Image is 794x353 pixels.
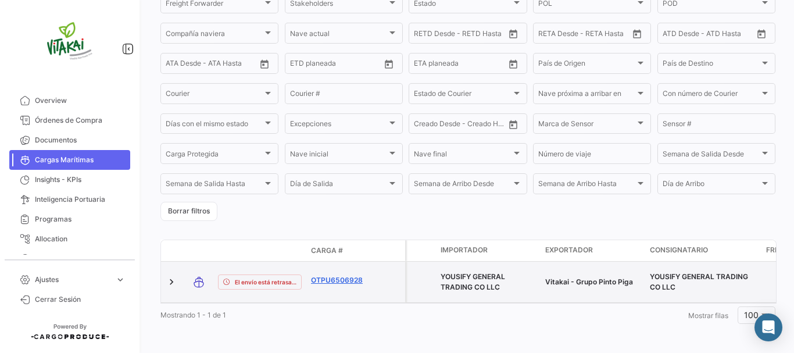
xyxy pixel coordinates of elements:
[166,1,263,9] span: Freight Forwarder
[256,55,273,73] button: Open calendar
[663,31,699,39] input: ATD Desde
[115,274,126,285] span: expand_more
[414,152,511,160] span: Nave final
[160,311,226,319] span: Mostrando 1 - 1 de 1
[414,122,453,130] input: Creado Desde
[35,194,126,205] span: Inteligencia Portuaria
[441,272,505,291] span: YOUSIFY GENERAL TRADING CO LLC
[290,181,387,190] span: Día de Salida
[290,152,387,160] span: Nave inicial
[538,91,635,99] span: Nave próxima a arribar en
[545,277,633,286] span: Vitakai - Grupo Pinto Piga
[166,61,201,69] input: ATA Desde
[35,155,126,165] span: Cargas Marítimas
[754,313,782,341] div: Abrir Intercom Messenger
[538,31,559,39] input: Desde
[753,25,770,42] button: Open calendar
[166,152,263,160] span: Carga Protegida
[9,130,130,150] a: Documentos
[663,61,760,69] span: País de Destino
[9,150,130,170] a: Cargas Marítimas
[545,245,593,255] span: Exportador
[443,31,486,39] input: Hasta
[407,240,436,261] datatable-header-cell: Carga Protegida
[567,31,610,39] input: Hasta
[166,122,263,130] span: Días con el mismo estado
[35,274,110,285] span: Ajustes
[380,55,398,73] button: Open calendar
[650,245,708,255] span: Consignatario
[290,122,387,130] span: Excepciones
[35,174,126,185] span: Insights - KPIs
[9,229,130,249] a: Allocation
[538,122,635,130] span: Marca de Sensor
[414,31,435,39] input: Desde
[166,91,263,99] span: Courier
[166,276,177,288] a: Expand/Collapse Row
[166,31,263,39] span: Compañía naviera
[9,209,130,229] a: Programas
[538,61,635,69] span: País de Origen
[41,14,99,72] img: vitakai.png
[663,181,760,190] span: Día de Arribo
[290,31,387,39] span: Nave actual
[414,1,511,9] span: Estado
[663,91,760,99] span: Con número de Courier
[9,110,130,130] a: Órdenes de Compra
[628,25,646,42] button: Open calendar
[311,275,371,286] a: OTPU6506928
[9,170,130,190] a: Insights - KPIs
[184,246,213,255] datatable-header-cell: Modo de Transporte
[707,31,750,39] input: ATD Hasta
[538,1,635,9] span: POL
[541,240,645,261] datatable-header-cell: Exportador
[663,1,760,9] span: POD
[538,181,635,190] span: Semana de Arribo Hasta
[663,152,760,160] span: Semana de Salida Desde
[35,135,126,145] span: Documentos
[505,25,522,42] button: Open calendar
[9,249,130,269] a: Courier
[505,55,522,73] button: Open calendar
[414,181,511,190] span: Semana de Arribo Desde
[505,116,522,133] button: Open calendar
[414,61,435,69] input: Desde
[209,61,252,69] input: ATA Hasta
[213,246,306,255] datatable-header-cell: Estado de Envio
[9,91,130,110] a: Overview
[319,61,362,69] input: Hasta
[35,214,126,224] span: Programas
[441,245,488,255] span: Importador
[35,254,126,264] span: Courier
[443,61,486,69] input: Hasta
[645,240,761,261] datatable-header-cell: Consignatario
[311,245,343,256] span: Carga #
[688,311,728,320] span: Mostrar filas
[35,234,126,244] span: Allocation
[235,277,296,287] span: El envío está retrasado.
[35,95,126,106] span: Overview
[166,181,263,190] span: Semana de Salida Hasta
[376,246,405,255] datatable-header-cell: Póliza
[35,115,126,126] span: Órdenes de Compra
[744,310,759,320] span: 100
[290,61,311,69] input: Desde
[9,190,130,209] a: Inteligencia Portuaria
[414,91,511,99] span: Estado de Courier
[650,272,748,291] span: YOUSIFY GENERAL TRADING CO LLC
[35,294,126,305] span: Cerrar Sesión
[306,241,376,261] datatable-header-cell: Carga #
[436,240,541,261] datatable-header-cell: Importador
[462,122,505,130] input: Creado Hasta
[290,1,387,9] span: Stakeholders
[160,202,217,221] button: Borrar filtros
